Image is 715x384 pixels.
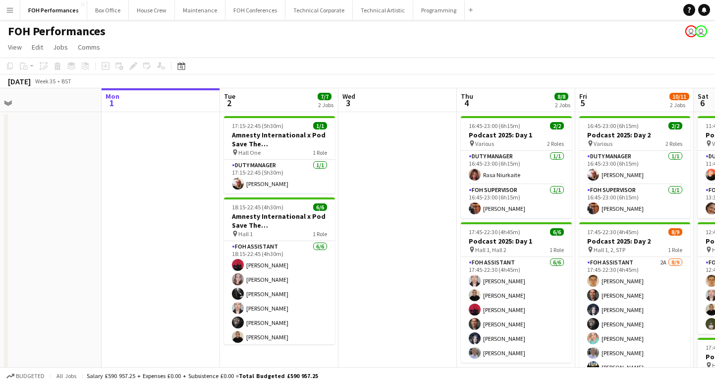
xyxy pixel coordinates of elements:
button: House Crew [129,0,175,20]
h1: FOH Performances [8,24,106,39]
div: BST [61,77,71,85]
span: Week 35 [33,77,57,85]
span: Budgeted [16,373,45,380]
a: View [4,41,26,54]
button: FOH Performances [20,0,87,20]
span: Comms [78,43,100,52]
span: Jobs [53,43,68,52]
a: Edit [28,41,47,54]
span: All jobs [55,372,78,380]
button: Maintenance [175,0,225,20]
app-user-avatar: Liveforce Admin [695,25,707,37]
span: Total Budgeted £590 957.25 [239,372,318,380]
button: FOH Conferences [225,0,285,20]
button: Programming [413,0,465,20]
app-user-avatar: Visitor Services [685,25,697,37]
button: Technical Artistic [353,0,413,20]
span: Edit [32,43,43,52]
span: View [8,43,22,52]
a: Comms [74,41,104,54]
button: Budgeted [5,371,46,382]
div: Salary £590 957.25 + Expenses £0.00 + Subsistence £0.00 = [87,372,318,380]
button: Box Office [87,0,129,20]
button: Technical Corporate [285,0,353,20]
a: Jobs [49,41,72,54]
div: [DATE] [8,76,31,86]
